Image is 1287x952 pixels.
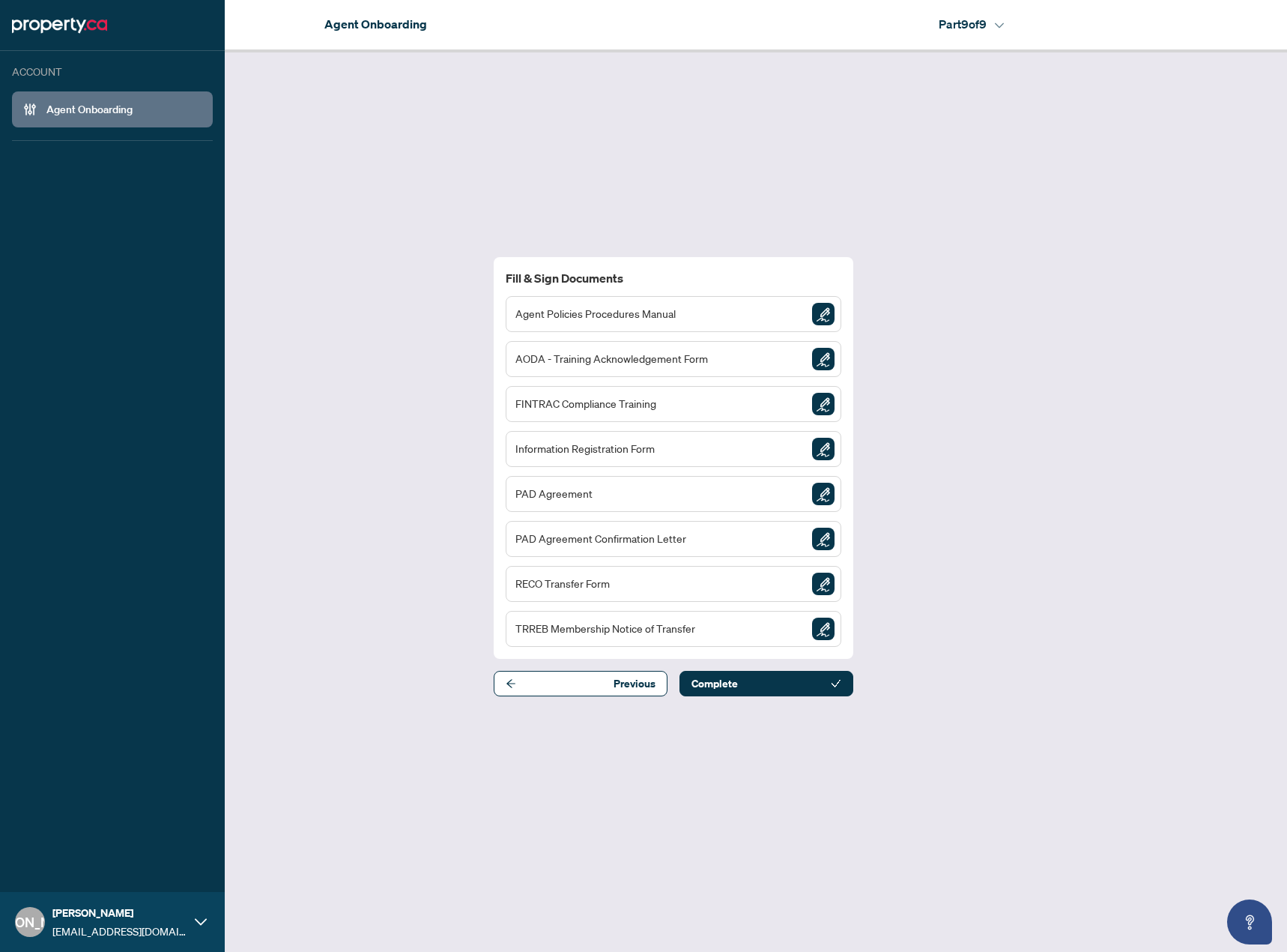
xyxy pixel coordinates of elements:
div: ACCOUNT [12,63,213,79]
h4: Agent Onboarding [324,15,427,33]
h4: Fill & Sign Documents [506,269,841,287]
img: logo [12,13,107,37]
img: Sign Document [812,438,835,460]
img: Sign Document [812,528,835,550]
span: AODA - Training Acknowledgement Form [515,350,708,367]
span: Previous [614,672,655,696]
button: Complete [679,671,853,696]
img: Sign Document [812,348,835,370]
span: Information Registration Form [515,440,655,457]
span: PAD Agreement Confirmation Letter [515,530,686,547]
span: Agent Policies Procedures Manual [515,305,676,322]
img: Sign Document [812,618,835,640]
img: Sign Document [812,393,835,415]
span: check [831,678,841,689]
span: arrow-left [506,678,516,689]
img: Sign Document [812,573,835,595]
span: FINTRAC Compliance Training [515,395,656,412]
span: TRREB Membership Notice of Transfer [515,620,695,637]
button: Open asap [1227,900,1272,945]
img: Sign Document [812,483,835,505]
span: Complete [691,672,738,696]
span: [PERSON_NAME] [52,905,187,921]
button: Previous [494,671,667,696]
span: RECO Transfer Form [515,575,610,592]
img: Sign Document [812,303,835,325]
span: [EMAIL_ADDRESS][DOMAIN_NAME] [52,923,187,939]
span: PAD Agreement [515,485,593,502]
a: Agent Onboarding [46,103,133,116]
h4: Part 9 of 9 [939,15,1004,33]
